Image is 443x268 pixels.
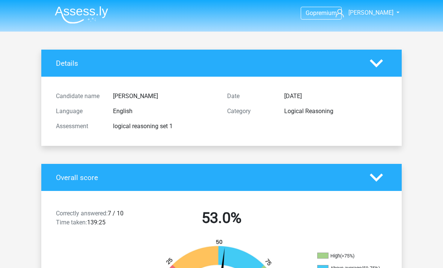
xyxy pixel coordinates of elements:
[55,6,108,24] img: Assessly
[107,107,221,116] div: English
[56,210,108,217] span: Correctly answered:
[107,92,221,101] div: [PERSON_NAME]
[348,9,393,16] span: [PERSON_NAME]
[306,9,313,17] span: Go
[50,122,107,131] div: Assessment
[221,92,279,101] div: Date
[56,219,87,226] span: Time taken:
[279,107,393,116] div: Logical Reasoning
[333,8,394,17] a: [PERSON_NAME]
[50,92,107,101] div: Candidate name
[50,107,107,116] div: Language
[142,209,301,227] h2: 53.0%
[317,253,392,259] li: High
[50,209,136,230] div: 7 / 10 139:25
[279,92,393,101] div: [DATE]
[56,173,359,182] h4: Overall score
[107,122,221,131] div: logical reasoning set 1
[313,9,337,17] span: premium
[56,59,359,68] h4: Details
[221,107,279,116] div: Category
[301,8,341,18] a: Gopremium
[340,253,354,259] div: (>75%)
